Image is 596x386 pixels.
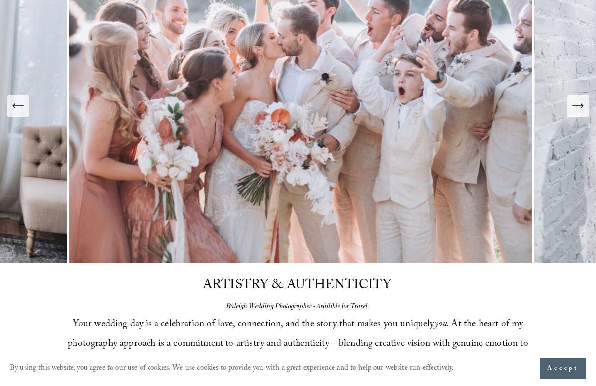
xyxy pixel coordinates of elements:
span: Your wedding day is a celebration of love, connection, and the story that makes you uniquely . At... [68,317,531,371]
p: By using this website, you agree to our use of cookies. We use cookies to provide you with a grea... [10,361,454,376]
em: Raleigh Wedding Photographer - Availible for Travel [226,302,368,310]
em: you [434,317,447,333]
button: Previous Slide [7,95,29,117]
button: Next Slide [567,95,589,117]
span: ARTISTRY & AUTHENTICITY [203,275,391,297]
span: Accept [547,364,579,374]
button: Accept [540,358,586,379]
